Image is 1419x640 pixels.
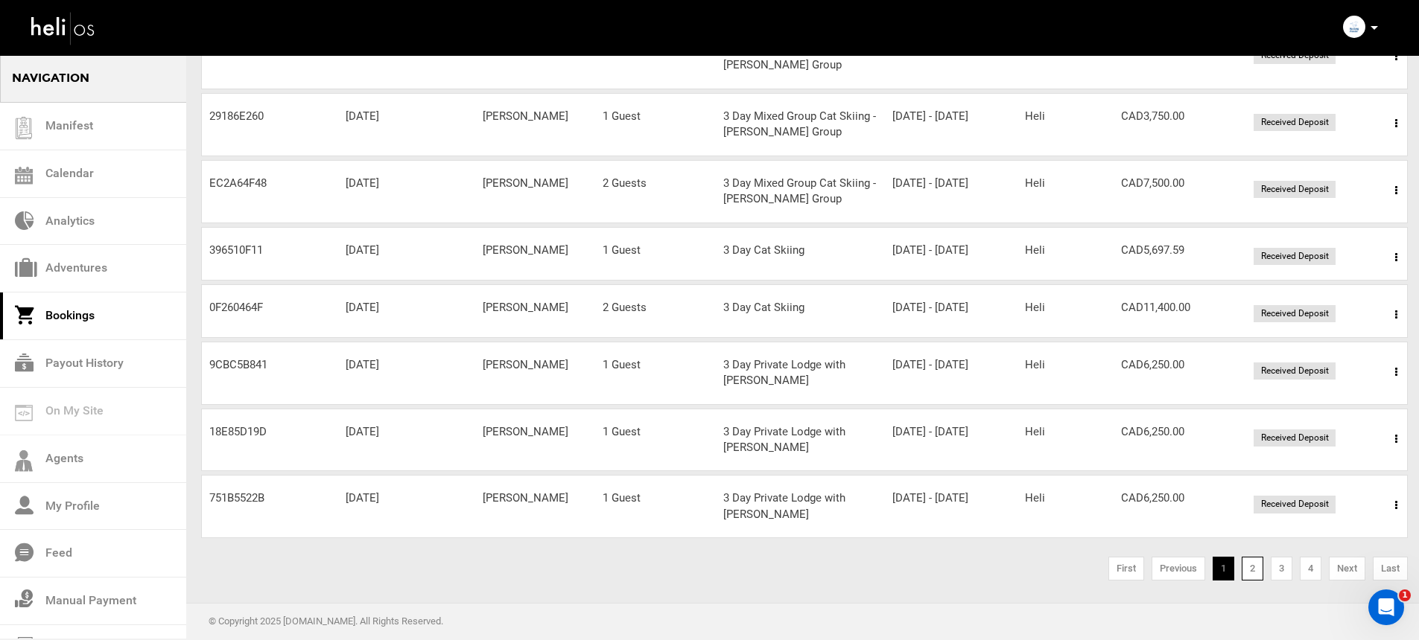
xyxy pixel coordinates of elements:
div: Received Deposit [1254,248,1336,265]
div: [DATE] [338,424,474,440]
img: on_my_site.svg [15,405,33,421]
div: 3 Day Private Lodge with [PERSON_NAME] [716,490,885,522]
div: 3 Day Mixed Group Cat Skiing - [PERSON_NAME] Group [716,176,885,208]
div: [PERSON_NAME] [475,300,596,316]
div: [DATE] - [DATE] [885,243,1018,258]
div: [DATE] - [DATE] [885,424,1018,440]
div: [DATE] - [DATE] [885,357,1018,373]
div: 1 Guest [595,490,716,506]
div: 1 Guest [595,109,716,124]
img: guest-list.svg [13,117,35,139]
div: CAD6,250.00 [1114,424,1246,440]
div: 29186E260 [202,109,338,124]
img: img_0ff4e6702feb5b161957f2ea789f15f4.png [1343,16,1365,38]
a: 3 [1271,557,1292,580]
a: 2 [1242,557,1263,580]
div: 3 Day Mixed Group Cat Skiing - [PERSON_NAME] Group [716,42,885,74]
div: CAD3,750.00 [1114,109,1246,124]
div: [DATE] [338,176,474,191]
a: First [1108,557,1144,580]
div: [PERSON_NAME] [475,109,596,124]
div: Heli [1018,424,1114,440]
a: Next [1329,557,1365,580]
div: Heli [1018,243,1114,258]
div: [DATE] [338,357,474,373]
div: [PERSON_NAME] [475,243,596,258]
div: Received Deposit [1254,305,1336,322]
img: agents-icon.svg [15,450,33,472]
div: 3 Day Cat Skiing [716,243,885,258]
div: 9CBC5B841 [202,357,338,373]
div: [PERSON_NAME] [475,490,596,506]
div: [DATE] - [DATE] [885,300,1018,316]
div: Received Deposit [1254,429,1336,447]
div: 3 Day Private Lodge with [PERSON_NAME] [716,357,885,389]
div: [DATE] [338,300,474,316]
div: [PERSON_NAME] [475,424,596,440]
div: 3 Day Mixed Group Cat Skiing - [PERSON_NAME] Group [716,109,885,141]
div: 18E85D19D [202,424,338,440]
div: CAD6,250.00 [1114,490,1246,506]
div: 1 Guest [595,243,716,258]
div: 396510F11 [202,243,338,258]
div: Heli [1018,490,1114,506]
a: 4 [1300,557,1321,580]
div: Heli [1018,109,1114,124]
a: Previous [1152,557,1205,580]
div: Heli [1018,357,1114,373]
div: 751B5522B [202,490,338,506]
div: [DATE] [338,490,474,506]
img: calendar.svg [15,167,33,185]
div: Received Deposit [1254,362,1336,380]
div: [DATE] [338,109,474,124]
div: EC2A64F48 [202,176,338,191]
div: CAD11,400.00 [1114,300,1246,316]
div: Received Deposit [1254,114,1336,131]
a: Last [1373,557,1408,580]
iframe: Intercom live chat [1368,589,1404,625]
div: 3 Day Cat Skiing [716,300,885,316]
div: [PERSON_NAME] [475,357,596,373]
div: CAD6,250.00 [1114,357,1246,373]
div: 1 Guest [595,424,716,440]
div: 1 Guest [595,357,716,373]
div: Heli [1018,176,1114,191]
img: heli-logo [30,8,97,48]
div: [DATE] [338,243,474,258]
div: [DATE] - [DATE] [885,490,1018,506]
div: [DATE] - [DATE] [885,176,1018,191]
div: Heli [1018,300,1114,316]
div: 2 Guests [595,176,716,191]
div: 0F260464F [202,300,338,316]
div: [DATE] - [DATE] [885,109,1018,124]
span: 1 [1399,589,1411,601]
div: 3 Day Private Lodge with [PERSON_NAME] [716,424,885,456]
div: [PERSON_NAME] [475,176,596,191]
div: Received Deposit [1254,496,1336,513]
div: Received Deposit [1254,181,1336,198]
div: CAD7,500.00 [1114,176,1246,191]
div: CAD5,697.59 [1114,243,1246,258]
a: 1 [1213,557,1234,580]
div: 2 Guests [595,300,716,316]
